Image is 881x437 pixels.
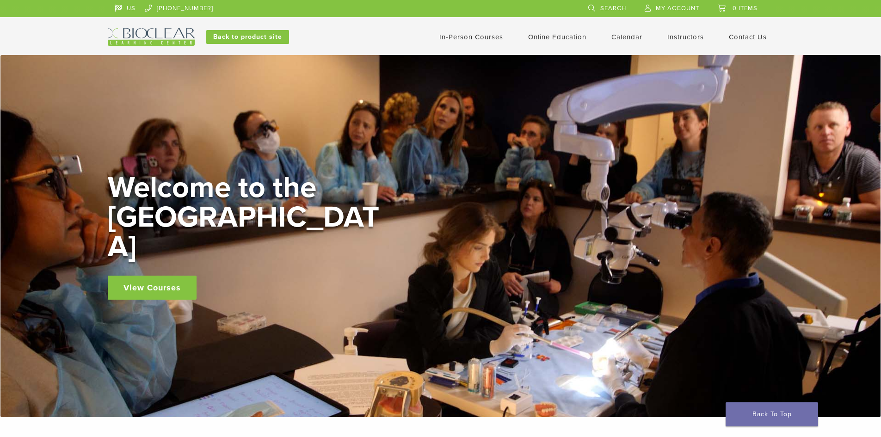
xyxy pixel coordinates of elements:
[108,276,197,300] a: View Courses
[108,173,385,262] h2: Welcome to the [GEOGRAPHIC_DATA]
[206,30,289,44] a: Back to product site
[439,33,503,41] a: In-Person Courses
[528,33,586,41] a: Online Education
[600,5,626,12] span: Search
[729,33,767,41] a: Contact Us
[733,5,758,12] span: 0 items
[108,28,195,46] img: Bioclear
[656,5,699,12] span: My Account
[611,33,642,41] a: Calendar
[667,33,704,41] a: Instructors
[726,402,818,426] a: Back To Top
